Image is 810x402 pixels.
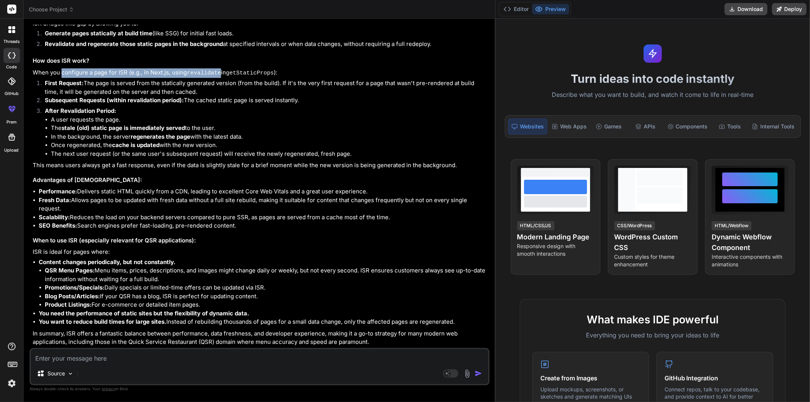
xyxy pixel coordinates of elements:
[62,124,185,131] strong: stale (old) static page is immediately served
[226,70,274,76] code: getStaticProps
[628,119,663,135] div: APIs
[39,187,488,196] li: Delivers static HTML quickly from a CDN, leading to excellent Core Web Vitals and a great user ex...
[67,370,74,377] img: Pick Models
[45,267,95,274] strong: QSR Menu Pages:
[39,258,175,266] strong: Content changes periodically, but not constantly.
[45,97,184,104] strong: Subsequent Requests (within revalidation period):
[549,119,590,135] div: Web Apps
[665,119,711,135] div: Components
[39,214,70,221] strong: Scalability:
[5,377,18,390] img: settings
[712,119,747,135] div: Tools
[712,221,752,230] div: HTML/Webflow
[45,301,92,308] strong: Product Listings:
[712,232,788,253] h4: Dynamic Webflow Component
[39,196,488,213] li: Allows pages to be updated with fresh data without a full site rebuild, making it suitable for co...
[532,312,773,328] h2: What makes IDE powerful
[463,369,472,378] img: attachment
[517,221,554,230] div: HTML/CSS/JS
[51,133,488,141] li: In the background, the server with the latest data.
[501,4,532,14] button: Editor
[517,242,594,258] p: Responsive design with smooth interactions
[475,370,482,377] img: icon
[112,141,159,149] strong: cache is updated
[3,38,20,45] label: threads
[39,188,77,195] strong: Performance:
[6,119,17,125] label: prem
[540,374,641,383] h4: Create from Images
[51,116,488,124] li: A user requests the page.
[6,64,17,70] label: code
[508,119,547,135] div: Websites
[39,29,488,40] li: (like SSG) for initial fast loads.
[45,292,488,301] li: If your QSR has a blog, ISR is perfect for updating content.
[500,90,805,100] p: Describe what you want to build, and watch it come to life in real-time
[29,6,74,13] span: Choose Project
[500,72,805,85] h1: Turn ideas into code instantly
[51,150,488,158] li: The next user request (or the same user's subsequent request) will receive the newly regenerated,...
[51,141,488,150] li: Once regenerated, the with the new version.
[39,222,77,229] strong: SEO Benefits:
[591,119,626,135] div: Games
[45,30,152,37] strong: Generate pages statically at build time
[5,147,19,154] label: Upload
[665,374,765,383] h4: GitHub Integration
[33,329,488,347] p: In summary, ISR offers a fantastic balance between performance, data freshness, and developer exp...
[39,318,166,325] strong: You want to reduce build times for large sites.
[33,57,488,65] h3: How does ISR work?
[614,253,691,268] p: Custom styles for theme enhancement
[45,293,100,300] strong: Blog Posts/Articles:
[45,79,84,87] strong: First Request:
[39,222,488,230] li: Search engines prefer fast-loading, pre-rendered content.
[45,266,488,283] li: Menu items, prices, descriptions, and images might change daily or weekly, but not every second. ...
[187,70,221,76] code: revalidate
[39,213,488,222] li: Reduces the load on your backend servers compared to pure SSR, as pages are served from a cache m...
[45,283,488,292] li: Daily specials or limited-time offers can be updated via ISR.
[33,68,488,78] p: When you configure a page for ISR (e.g., in Next.js, using in ):
[33,176,488,185] h3: Advantages of [DEMOGRAPHIC_DATA]:
[614,232,691,253] h4: WordPress Custom CSS
[772,3,807,15] button: Deploy
[131,133,190,140] strong: regenerates the page
[712,253,788,268] p: Interactive components with animations
[45,284,104,291] strong: Promotions/Specials:
[39,196,71,204] strong: Fresh Data:
[47,370,65,377] p: Source
[532,4,569,14] button: Preview
[725,3,767,15] button: Download
[45,301,488,309] li: For e-commerce or detailed item pages.
[39,310,249,317] strong: You need the performance of static sites but the flexibility of dynamic data.
[102,386,115,391] span: privacy
[33,236,488,245] h3: When to use ISR (especially relevant for QSR applications):
[51,124,488,133] li: The to the user.
[39,40,488,51] li: at specified intervals or when data changes, without requiring a full redeploy.
[614,221,655,230] div: CSS/WordPress
[517,232,594,242] h4: Modern Landing Page
[33,161,488,170] p: This means users always get a fast response, even if the data is slightly stale for a brief momen...
[39,79,488,96] li: The page is served from the statically generated version (from the build). If it's the very first...
[45,40,223,47] strong: Revalidate and regenerate those static pages in the background
[33,248,488,256] p: ISR is ideal for pages where:
[5,90,19,97] label: GitHub
[30,385,489,393] p: Always double-check its answers. Your in Bind
[749,119,797,135] div: Internal Tools
[39,96,488,107] li: The cached static page is served instantly.
[39,318,488,326] li: Instead of rebuilding thousands of pages for a small data change, only the affected pages are reg...
[532,331,773,340] p: Everything you need to bring your ideas to life
[45,107,116,114] strong: After Revalidation Period:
